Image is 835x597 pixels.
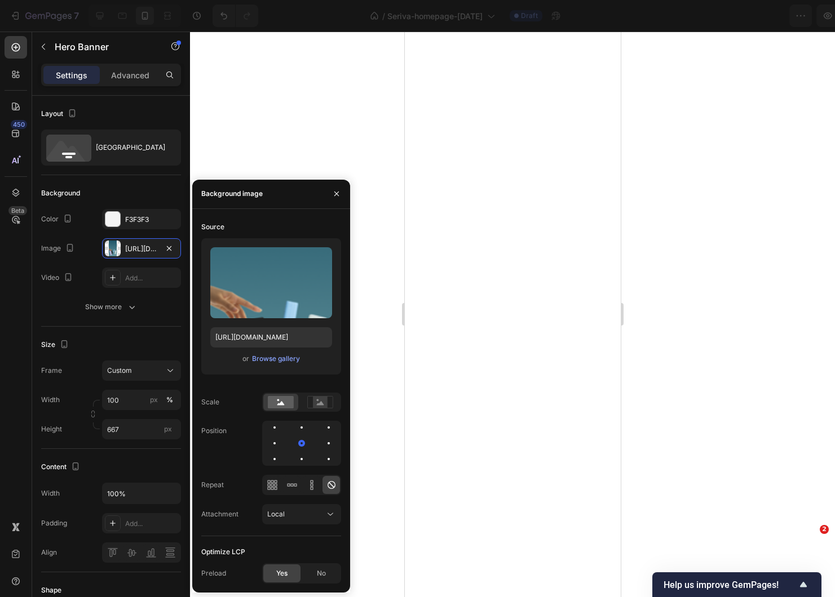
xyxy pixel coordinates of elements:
span: Custom [107,366,132,376]
span: Local [267,510,285,518]
label: Width [41,395,60,405]
div: Add... [125,519,178,529]
div: Optimize LCP [201,547,245,557]
div: % [166,395,173,405]
p: 7 [74,9,79,23]
div: F3F3F3 [125,215,178,225]
button: 7 [5,5,84,27]
iframe: Design area [405,32,621,597]
span: Yes [276,568,288,578]
span: Help us improve GemPages! [664,580,797,590]
div: Width [41,488,60,498]
button: Show survey - Help us improve GemPages! [664,578,810,591]
button: % [147,393,161,407]
div: Padding [41,518,67,528]
div: Undo/Redo [213,5,258,27]
div: Publish [770,10,798,22]
label: Frame [41,366,62,376]
div: Size [41,337,71,353]
button: Custom [102,360,181,381]
input: https://example.com/image.jpg [210,327,332,347]
div: Background image [201,189,263,199]
div: px [150,395,158,405]
span: Save [728,11,746,21]
p: Hero Banner [55,40,151,54]
input: px [102,419,181,439]
span: / [382,10,385,22]
input: Auto [103,483,180,504]
div: Align [41,547,57,558]
span: 2 [820,525,829,534]
input: px% [102,390,181,410]
div: Position [201,426,227,436]
p: Advanced [111,69,149,81]
div: Repeat [201,480,224,490]
div: Shape [41,585,61,595]
button: Publish [760,5,807,27]
div: Layout [41,106,79,122]
div: Video [41,270,75,286]
div: Content [41,460,82,475]
iframe: Intercom live chat [797,542,824,569]
span: Draft [521,11,538,21]
div: [GEOGRAPHIC_DATA] [96,135,165,161]
p: Settings [56,69,87,81]
div: Source [201,222,224,232]
span: No [317,568,326,578]
div: 450 [11,120,27,129]
div: Color [41,212,74,227]
div: Preload [201,568,226,578]
label: Height [41,424,62,434]
div: Show more [85,301,138,313]
span: px [164,425,172,433]
div: Browse gallery [252,354,300,364]
div: Beta [8,206,27,215]
button: Browse gallery [251,353,301,364]
div: Add... [125,273,178,283]
div: Attachment [201,509,238,519]
div: Background [41,188,80,198]
button: px [163,393,176,407]
button: Show more [41,297,181,317]
div: Image [41,241,77,256]
button: Local [262,504,341,524]
img: preview-image [210,247,332,318]
span: or [242,352,249,366]
button: Save [718,5,756,27]
span: Seriva-homepage-[DATE] [387,10,483,22]
div: Scale [201,397,219,407]
div: [URL][DOMAIN_NAME] [125,244,158,254]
